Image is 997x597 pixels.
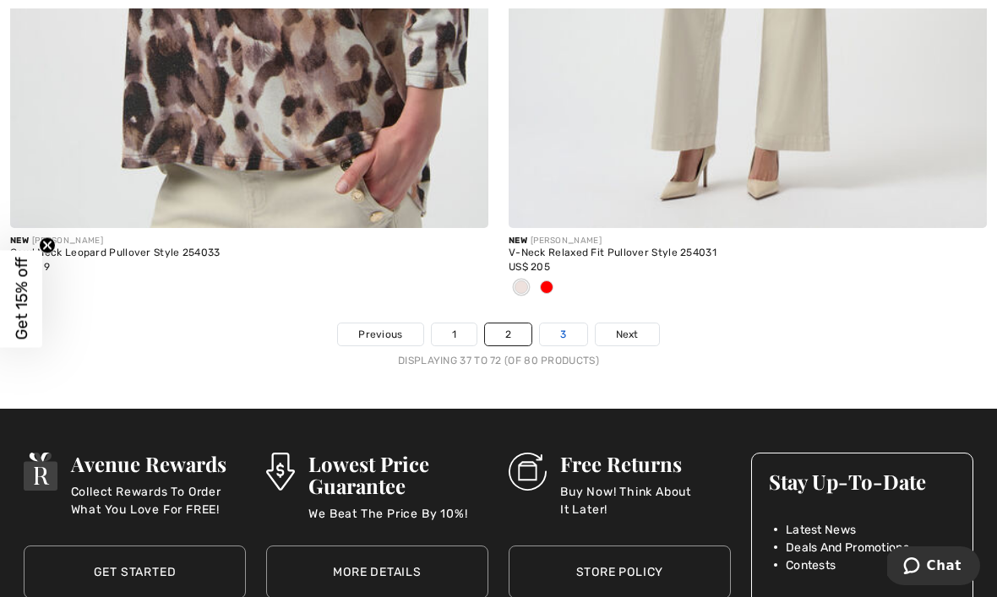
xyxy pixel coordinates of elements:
iframe: Opens a widget where you can chat to one of our agents [887,546,980,589]
span: Latest News [786,521,856,539]
div: Cowl Neck Leopard Pullover Style 254033 [10,247,488,259]
p: We Beat The Price By 10%! [308,505,488,539]
h3: Free Returns [560,453,731,475]
a: 2 [485,323,531,345]
a: Next [596,323,659,345]
h3: Avenue Rewards [71,453,246,475]
span: New [10,236,29,246]
div: Champagne 171 [509,274,534,302]
button: Close teaser [39,236,56,253]
span: Get 15% off [12,258,31,340]
a: 1 [432,323,477,345]
div: V-Neck Relaxed Fit Pullover Style 254031 [509,247,987,259]
img: Lowest Price Guarantee [266,453,295,491]
img: Avenue Rewards [24,453,57,491]
h3: Lowest Price Guarantee [308,453,488,497]
div: [PERSON_NAME] [10,235,488,247]
a: 3 [540,323,586,345]
h3: Stay Up-To-Date [769,470,956,492]
p: Buy Now! Think About It Later! [560,483,731,517]
span: Contests [786,556,836,574]
span: New [509,236,527,246]
span: Deals And Promotions [786,539,909,556]
img: Free Returns [509,453,547,491]
span: US$ 205 [509,261,550,273]
span: Previous [358,327,402,342]
p: Collect Rewards To Order What You Love For FREE! [71,483,246,517]
div: Red [534,274,559,302]
span: Next [616,327,639,342]
a: Previous [338,323,422,345]
div: [PERSON_NAME] [509,235,987,247]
